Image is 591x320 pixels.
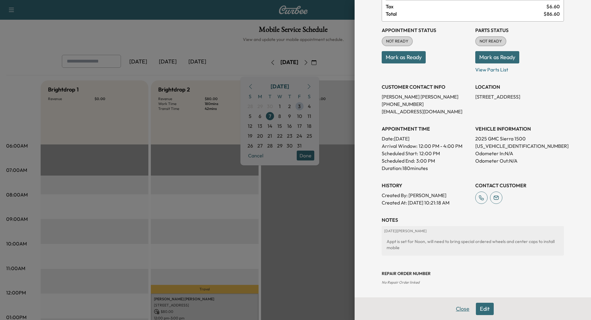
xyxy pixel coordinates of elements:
[382,157,415,164] p: Scheduled End:
[475,142,564,150] p: [US_VEHICLE_IDENTIFICATION_NUMBER]
[476,38,506,44] span: NOT READY
[382,100,470,108] p: [PHONE_NUMBER]
[382,142,470,150] p: Arrival Window:
[382,199,470,206] p: Created At : [DATE] 10:21:18 AM
[382,135,470,142] p: Date: [DATE]
[419,150,440,157] p: 12:00 PM
[382,216,564,224] h3: NOTES
[382,182,470,189] h3: History
[475,135,564,142] p: 2025 GMC Sierra 1500
[475,157,564,164] p: Odometer Out: N/A
[382,270,564,277] h3: Repair Order number
[382,51,426,63] button: Mark as Ready
[384,236,561,253] div: Appt is set for Noon, will need to bring special ordered wheels and center caps to install mobile
[475,93,564,100] p: [STREET_ADDRESS]
[382,192,470,199] p: Created By : [PERSON_NAME]
[382,38,412,44] span: NOT READY
[382,26,470,34] h3: Appointment Status
[475,182,564,189] h3: CONTACT CUSTOMER
[544,10,560,18] span: $ 86.60
[475,26,564,34] h3: Parts Status
[386,3,546,10] span: Tax
[382,83,470,91] h3: CUSTOMER CONTACT INFO
[546,3,560,10] span: $ 6.60
[452,303,473,315] button: Close
[475,83,564,91] h3: LOCATION
[382,93,470,100] p: [PERSON_NAME] [PERSON_NAME]
[475,125,564,132] h3: VEHICLE INFORMATION
[475,63,564,73] p: View Parts List
[382,164,470,172] p: Duration: 180 minutes
[475,51,519,63] button: Mark as Ready
[476,303,494,315] button: Edit
[416,157,435,164] p: 3:00 PM
[384,229,561,233] p: [DATE] | [PERSON_NAME]
[382,150,418,157] p: Scheduled Start:
[419,142,462,150] span: 12:00 PM - 4:00 PM
[382,125,470,132] h3: APPOINTMENT TIME
[382,108,470,115] p: [EMAIL_ADDRESS][DOMAIN_NAME]
[475,150,564,157] p: Odometer In: N/A
[382,280,420,285] span: No Repair Order linked
[386,10,544,18] span: Total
